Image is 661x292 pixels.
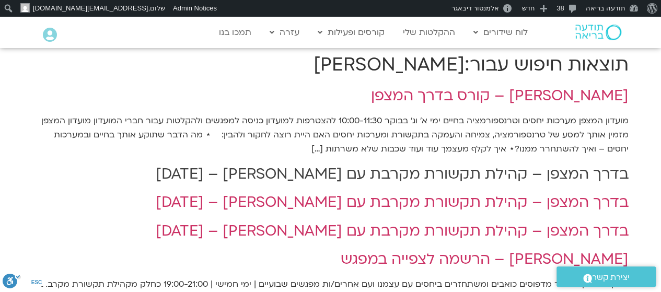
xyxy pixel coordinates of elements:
p: מועדון המצפן מערכות יחסים וטרנספורמציה בחיים ימי א׳ וג׳ בבוקר 10:00-11:30 להצטרפות למועדון כניסה ... [33,114,629,156]
a: תמכו בנו [214,22,257,42]
a: בדרך המצפן – קהילת תקשורת מקרבת עם [PERSON_NAME] – [DATE] [156,164,629,184]
a: [PERSON_NAME] – קורס בדרך המצפן [371,86,629,106]
span: [EMAIL_ADDRESS][DOMAIN_NAME] [33,4,148,12]
a: ההקלטות שלי [398,22,460,42]
span: [PERSON_NAME] [314,52,465,77]
span: יצירת קשר [592,271,630,285]
img: תודעה בריאה [575,25,621,40]
a: בדרך המצפן – קהילת תקשורת מקרבת עם [PERSON_NAME] – [DATE] [156,192,629,212]
h1: תוצאות חיפוש עבור: [33,52,629,77]
a: בדרך המצפן – קהילת תקשורת מקרבת עם [PERSON_NAME] – [DATE] [156,221,629,241]
a: עזרה [264,22,305,42]
a: לוח שידורים [468,22,533,42]
a: יצירת קשר [556,266,656,287]
a: [PERSON_NAME] – הרשמה לצפייה במפגש [341,249,629,269]
a: קורסים ופעילות [312,22,390,42]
